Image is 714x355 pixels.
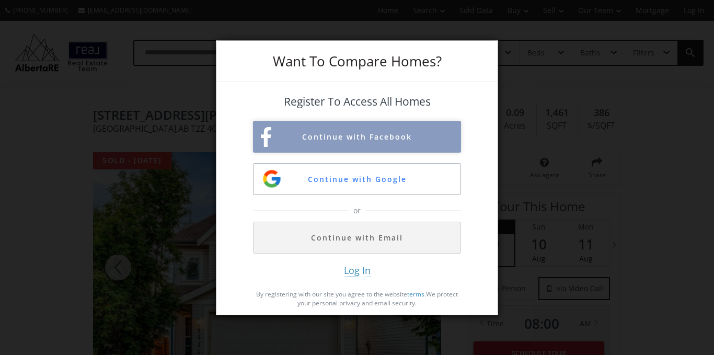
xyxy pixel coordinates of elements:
h4: Register To Access All Homes [253,96,461,108]
span: Log In [344,264,371,277]
a: terms [407,290,424,299]
span: or [351,205,363,216]
img: google-sign-up [261,168,282,189]
button: Continue with Facebook [253,121,461,153]
button: Continue with Email [253,222,461,254]
h3: Want To Compare Homes? [253,54,461,68]
p: By registering with our site you agree to the website . We protect your personal privacy and emai... [253,290,461,307]
button: Continue with Google [253,163,461,195]
img: facebook-sign-up [261,127,271,147]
